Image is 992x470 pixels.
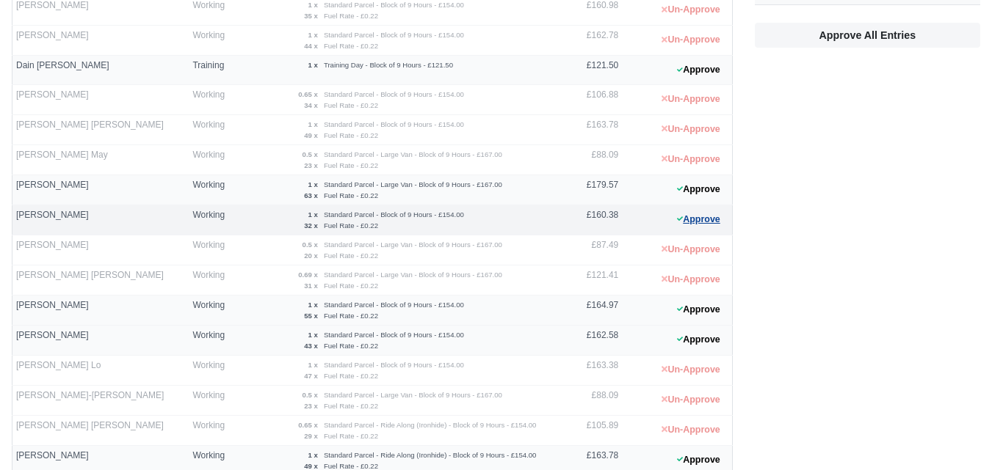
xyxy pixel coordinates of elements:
[308,361,318,369] strong: 1 x
[304,432,318,440] strong: 29 x
[189,144,242,175] td: Working
[324,120,464,128] small: Standard Parcel - Block of 9 Hours - £154.00
[324,101,378,109] small: Fuel Rate - £0.22
[12,84,189,114] td: [PERSON_NAME]
[12,26,189,56] td: [PERSON_NAME]
[324,391,502,399] small: Standard Parcel - Large Van - Block of 9 Hours - £167.00
[303,240,318,249] strong: 0.5 x
[558,205,622,235] td: £160.38
[304,312,318,320] strong: 55 x
[304,221,318,230] strong: 32 x
[308,120,318,128] strong: 1 x
[324,90,464,98] small: Standard Parcel - Block of 9 Hours - £154.00
[12,295,189,325] td: [PERSON_NAME]
[189,175,242,205] td: Working
[669,329,728,350] button: Approve
[558,175,622,205] td: £179.57
[558,415,622,445] td: £105.89
[189,295,242,325] td: Working
[324,432,378,440] small: Fuel Rate - £0.22
[558,26,622,56] td: £162.78
[304,462,318,470] strong: 49 x
[12,355,189,385] td: [PERSON_NAME] Lo
[308,61,318,69] strong: 1 x
[558,114,622,144] td: £163.78
[324,150,502,158] small: Standard Parcel - Large Van - Block of 9 Hours - £167.00
[304,42,318,50] strong: 44 x
[12,175,189,205] td: [PERSON_NAME]
[308,301,318,309] strong: 1 x
[558,295,622,325] td: £164.97
[308,1,318,9] strong: 1 x
[654,359,728,381] button: Un-Approve
[189,235,242,265] td: Working
[324,180,502,188] small: Standard Parcel - Large Van - Block of 9 Hours - £167.00
[324,402,378,410] small: Fuel Rate - £0.22
[298,421,318,429] strong: 0.65 x
[303,150,318,158] strong: 0.5 x
[189,114,242,144] td: Working
[558,325,622,355] td: £162.58
[304,372,318,380] strong: 47 x
[304,402,318,410] strong: 23 x
[298,271,318,279] strong: 0.69 x
[304,101,318,109] strong: 34 x
[308,210,318,219] strong: 1 x
[12,385,189,415] td: [PERSON_NAME]-[PERSON_NAME]
[303,391,318,399] strong: 0.5 x
[304,251,318,260] strong: 20 x
[12,56,189,85] td: Dain [PERSON_NAME]
[308,331,318,339] strong: 1 x
[558,235,622,265] td: £87.49
[324,331,464,339] small: Standard Parcel - Block of 9 Hours - £154.00
[558,385,622,415] td: £88.09
[304,161,318,169] strong: 23 x
[324,191,378,199] small: Fuel Rate - £0.22
[324,251,378,260] small: Fuel Rate - £0.22
[919,400,992,470] iframe: Chat Widget
[669,179,728,200] button: Approve
[12,235,189,265] td: [PERSON_NAME]
[324,271,502,279] small: Standard Parcel - Large Van - Block of 9 Hours - £167.00
[308,451,318,459] strong: 1 x
[669,299,728,320] button: Approve
[189,265,242,295] td: Working
[12,144,189,175] td: [PERSON_NAME] May
[189,26,242,56] td: Working
[324,451,537,459] small: Standard Parcel - Ride Along (Ironhide) - Block of 9 Hours - £154.00
[324,301,464,309] small: Standard Parcel - Block of 9 Hours - £154.00
[324,31,464,39] small: Standard Parcel - Block of 9 Hours - £154.00
[654,269,728,290] button: Un-Approve
[654,119,728,140] button: Un-Approve
[558,355,622,385] td: £163.38
[324,282,378,290] small: Fuel Rate - £0.22
[324,131,378,139] small: Fuel Rate - £0.22
[189,84,242,114] td: Working
[324,342,378,350] small: Fuel Rate - £0.22
[324,61,453,69] small: Training Day - Block of 9 Hours - £121.50
[558,84,622,114] td: £106.88
[189,56,242,85] td: Training
[558,144,622,175] td: £88.09
[324,361,464,369] small: Standard Parcel - Block of 9 Hours - £154.00
[308,180,318,188] strong: 1 x
[324,12,378,20] small: Fuel Rate - £0.22
[12,205,189,235] td: [PERSON_NAME]
[654,239,728,260] button: Un-Approve
[324,161,378,169] small: Fuel Rate - £0.22
[654,389,728,411] button: Un-Approve
[669,209,728,230] button: Approve
[12,265,189,295] td: [PERSON_NAME] [PERSON_NAME]
[324,240,502,249] small: Standard Parcel - Large Van - Block of 9 Hours - £167.00
[324,312,378,320] small: Fuel Rate - £0.22
[189,325,242,355] td: Working
[324,42,378,50] small: Fuel Rate - £0.22
[558,265,622,295] td: £121.41
[324,210,464,219] small: Standard Parcel - Block of 9 Hours - £154.00
[189,355,242,385] td: Working
[654,89,728,110] button: Un-Approve
[189,415,242,445] td: Working
[304,191,318,199] strong: 63 x
[324,421,537,429] small: Standard Parcel - Ride Along (Ironhide) - Block of 9 Hours - £154.00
